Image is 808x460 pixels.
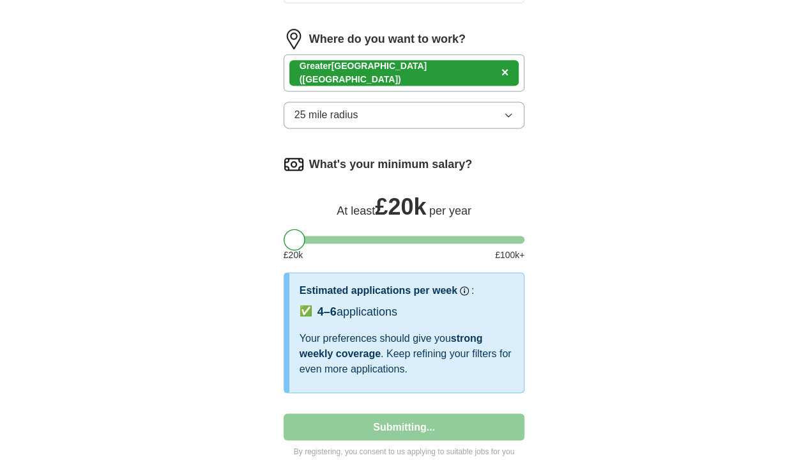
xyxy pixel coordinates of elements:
span: 25 mile radius [294,107,358,123]
strong: [GEOGRAPHIC_DATA] [332,61,427,71]
p: By registering, you consent to us applying to suitable jobs for you [284,445,525,457]
button: 25 mile radius [284,102,525,128]
img: location.png [284,29,304,49]
span: £ 20 k [284,249,303,262]
div: Your preferences should give you . Keep refining your filters for even more applications. [300,331,514,377]
h3: : [471,283,474,298]
div: Greater [300,59,496,86]
span: At least [337,204,375,217]
img: salary.png [284,154,304,174]
h3: Estimated applications per week [300,283,457,298]
span: ✅ [300,303,312,319]
label: What's your minimum salary? [309,156,472,173]
span: per year [429,204,471,217]
button: × [501,63,509,82]
span: 4–6 [317,305,337,318]
label: Where do you want to work? [309,31,466,48]
div: applications [317,303,397,321]
button: Submitting... [284,413,525,440]
span: £ 20k [375,194,426,220]
span: × [501,65,509,79]
span: ([GEOGRAPHIC_DATA]) [300,74,401,84]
